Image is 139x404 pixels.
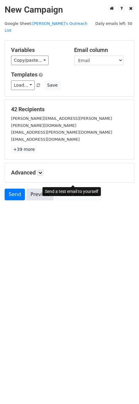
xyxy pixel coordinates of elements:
[11,56,49,65] a: Copy/paste...
[93,21,134,26] a: Daily emails left: 50
[11,80,35,90] a: Load...
[11,146,37,153] a: +39 more
[5,5,134,15] h2: New Campaign
[108,375,139,404] iframe: Chat Widget
[11,116,112,128] small: [PERSON_NAME][EMAIL_ADDRESS][PERSON_NAME][PERSON_NAME][DOMAIN_NAME]
[93,20,134,27] span: Daily emails left: 50
[11,106,128,113] h5: 42 Recipients
[11,71,38,78] a: Templates
[42,187,101,196] div: Send a test email to yourself
[74,47,128,53] h5: Email column
[11,47,65,53] h5: Variables
[26,189,54,200] a: Preview
[11,130,112,135] small: [EMAIL_ADDRESS][PERSON_NAME][DOMAIN_NAME]
[5,21,87,33] small: Google Sheet:
[11,137,80,142] small: [EMAIL_ADDRESS][DOMAIN_NAME]
[5,21,87,33] a: [PERSON_NAME]'s Outreach List
[44,80,60,90] button: Save
[5,189,25,200] a: Send
[11,169,128,176] h5: Advanced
